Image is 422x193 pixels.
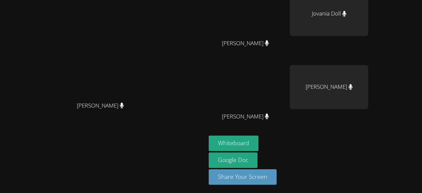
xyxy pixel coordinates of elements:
button: Whiteboard [209,136,258,151]
a: Google Doc [209,152,257,168]
div: [PERSON_NAME] [290,65,368,109]
button: Share Your Screen [209,169,277,185]
span: [PERSON_NAME] [222,112,269,121]
span: [PERSON_NAME] [222,39,269,48]
span: [PERSON_NAME] [77,101,124,111]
